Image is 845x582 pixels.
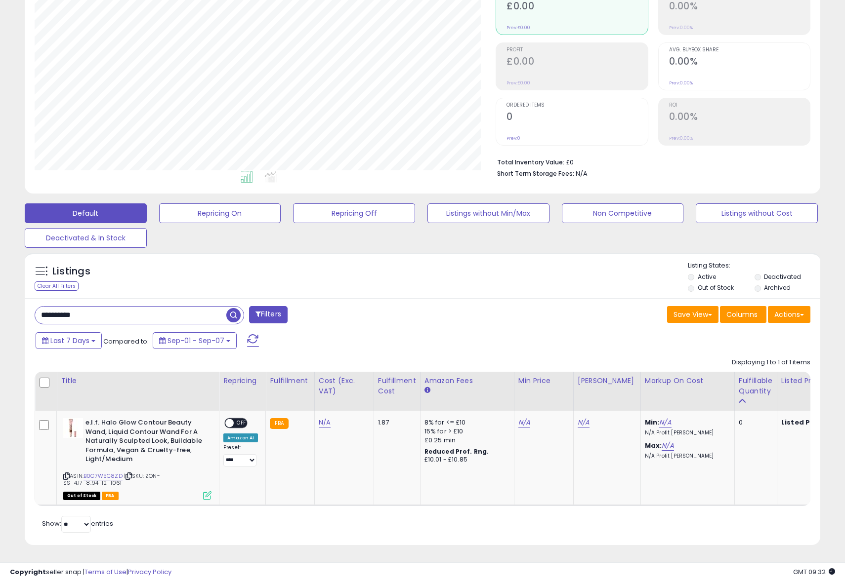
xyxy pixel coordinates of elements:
span: OFF [234,419,250,427]
span: 2025-09-17 09:32 GMT [793,567,835,577]
b: Listed Price: [781,418,826,427]
b: e.l.f. Halo Glow Contour Beauty Wand, Liquid Contour Wand For A Naturally Sculpted Look, Buildabl... [85,418,206,466]
div: Amazon AI [223,433,258,442]
span: ROI [669,103,810,108]
p: N/A Profit [PERSON_NAME] [645,453,727,460]
button: Repricing On [159,203,281,223]
li: £0 [497,155,803,167]
div: ASIN: [63,418,211,499]
div: 8% for <= £10 [424,418,507,427]
div: Preset: [223,444,258,466]
div: 1.87 [378,418,413,427]
button: Filters [249,306,288,323]
a: Terms of Use [84,567,127,577]
a: N/A [662,441,674,451]
span: Sep-01 - Sep-07 [168,336,224,346]
small: Amazon Fees. [424,386,430,395]
label: Active [698,272,716,281]
div: Markup on Cost [645,376,730,386]
button: Actions [768,306,810,323]
a: N/A [319,418,331,427]
div: Displaying 1 to 1 of 1 items [732,358,810,367]
small: Prev: 0 [507,135,520,141]
th: The percentage added to the cost of goods (COGS) that forms the calculator for Min & Max prices. [640,372,734,411]
button: Non Competitive [562,203,684,223]
div: Title [61,376,215,386]
h2: £0.00 [507,0,647,14]
small: Prev: £0.00 [507,80,530,86]
div: 15% for > £10 [424,427,507,436]
label: Archived [764,283,791,292]
b: Min: [645,418,660,427]
button: Listings without Min/Max [427,203,549,223]
small: Prev: 0.00% [669,25,693,31]
label: Deactivated [764,272,801,281]
a: N/A [518,418,530,427]
b: Short Term Storage Fees: [497,169,574,178]
div: Fulfillable Quantity [739,376,773,396]
span: Compared to: [103,337,149,346]
div: Min Price [518,376,569,386]
span: Columns [726,310,758,319]
span: Last 7 Days [50,336,89,346]
span: FBA [102,492,119,500]
p: Listing States: [688,261,820,271]
h2: 0.00% [669,56,810,69]
div: seller snap | | [10,568,171,577]
button: Save View [667,306,718,323]
span: All listings that are currently out of stock and unavailable for purchase on Amazon [63,492,100,500]
h5: Listings [52,265,90,278]
h2: 0.00% [669,111,810,124]
label: Out of Stock [698,283,734,292]
span: Profit [507,47,647,53]
b: Reduced Prof. Rng. [424,447,489,456]
b: Max: [645,441,662,450]
a: B0C7W5C8ZD [84,472,123,480]
b: Total Inventory Value: [497,158,564,166]
div: Clear All Filters [35,281,79,291]
small: FBA [270,418,288,429]
button: Sep-01 - Sep-07 [153,332,237,349]
div: £10.01 - £10.85 [424,456,507,464]
div: 0 [739,418,769,427]
strong: Copyright [10,567,46,577]
div: Amazon Fees [424,376,510,386]
span: | SKU: ZON-SS_4.17_8.94_12_1061 [63,472,160,487]
div: Cost (Exc. VAT) [319,376,370,396]
button: Last 7 Days [36,332,102,349]
small: Prev: £0.00 [507,25,530,31]
button: Deactivated & In Stock [25,228,147,248]
span: Ordered Items [507,103,647,108]
h2: 0 [507,111,647,124]
h2: £0.00 [507,56,647,69]
p: N/A Profit [PERSON_NAME] [645,429,727,436]
div: Fulfillment Cost [378,376,416,396]
span: Show: entries [42,519,113,528]
img: 31ZYDX0TIqL._SL40_.jpg [63,418,83,438]
button: Columns [720,306,766,323]
a: N/A [659,418,671,427]
button: Default [25,203,147,223]
a: Privacy Policy [128,567,171,577]
div: £0.25 min [424,436,507,445]
div: [PERSON_NAME] [578,376,636,386]
div: Repricing [223,376,261,386]
span: N/A [576,169,588,178]
small: Prev: 0.00% [669,135,693,141]
a: N/A [578,418,590,427]
div: Fulfillment [270,376,310,386]
span: Avg. Buybox Share [669,47,810,53]
h2: 0.00% [669,0,810,14]
button: Repricing Off [293,203,415,223]
small: Prev: 0.00% [669,80,693,86]
button: Listings without Cost [696,203,818,223]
